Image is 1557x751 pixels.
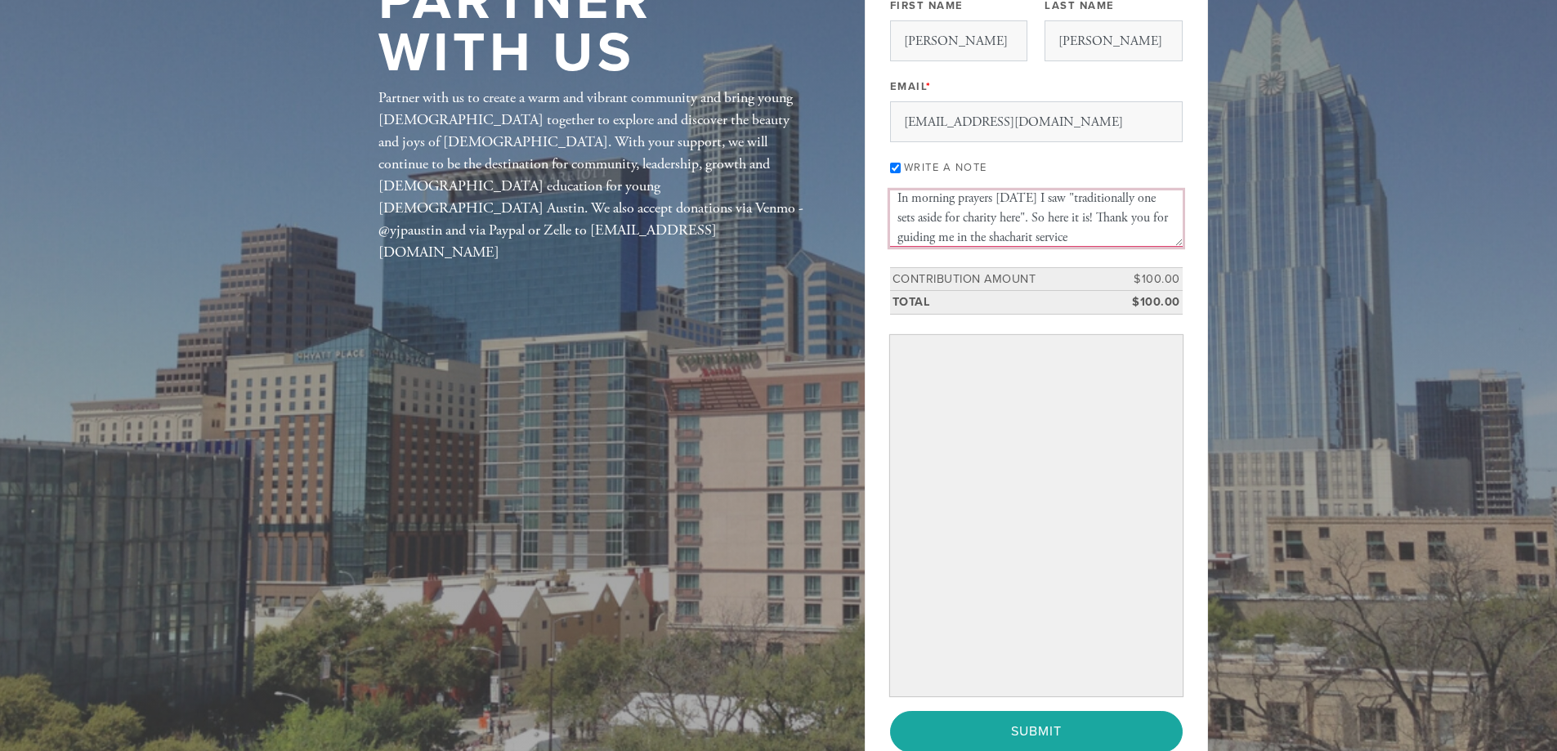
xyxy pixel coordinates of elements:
td: Contribution Amount [890,267,1109,291]
label: Email [890,79,932,94]
iframe: Secure payment input frame [893,338,1179,693]
label: Write a note [904,161,987,174]
span: This field is required. [926,80,932,93]
div: Partner with us to create a warm and vibrant community and bring young [DEMOGRAPHIC_DATA] togethe... [378,87,812,263]
td: Total [890,291,1109,315]
td: $100.00 [1109,267,1183,291]
td: $100.00 [1109,291,1183,315]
